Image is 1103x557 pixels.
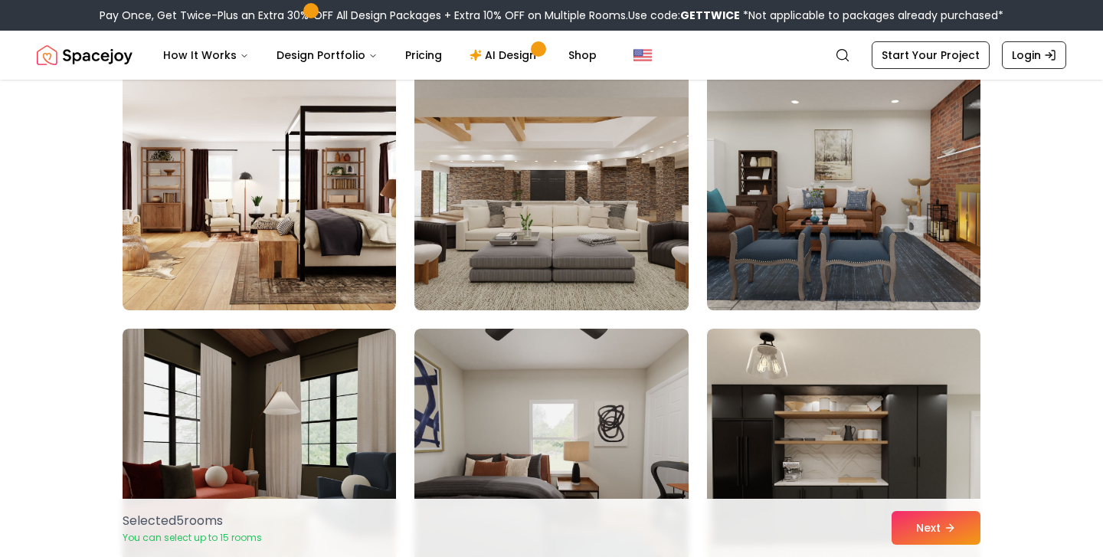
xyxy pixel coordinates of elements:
nav: Global [37,31,1066,80]
img: United States [633,46,652,64]
button: How It Works [151,40,261,70]
a: Shop [556,40,609,70]
nav: Main [151,40,609,70]
p: Selected 5 room s [123,512,262,530]
span: *Not applicable to packages already purchased* [740,8,1003,23]
a: Start Your Project [872,41,990,69]
img: Spacejoy Logo [37,40,133,70]
img: Room room-94 [123,65,396,310]
span: Use code: [628,8,740,23]
b: GETTWICE [680,8,740,23]
a: AI Design [457,40,553,70]
a: Spacejoy [37,40,133,70]
button: Design Portfolio [264,40,390,70]
p: You can select up to 15 rooms [123,532,262,544]
div: Pay Once, Get Twice-Plus an Extra 30% OFF All Design Packages + Extra 10% OFF on Multiple Rooms. [100,8,1003,23]
a: Pricing [393,40,454,70]
a: Login [1002,41,1066,69]
button: Next [892,511,980,545]
img: Room room-95 [407,59,695,316]
img: Room room-96 [707,65,980,310]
